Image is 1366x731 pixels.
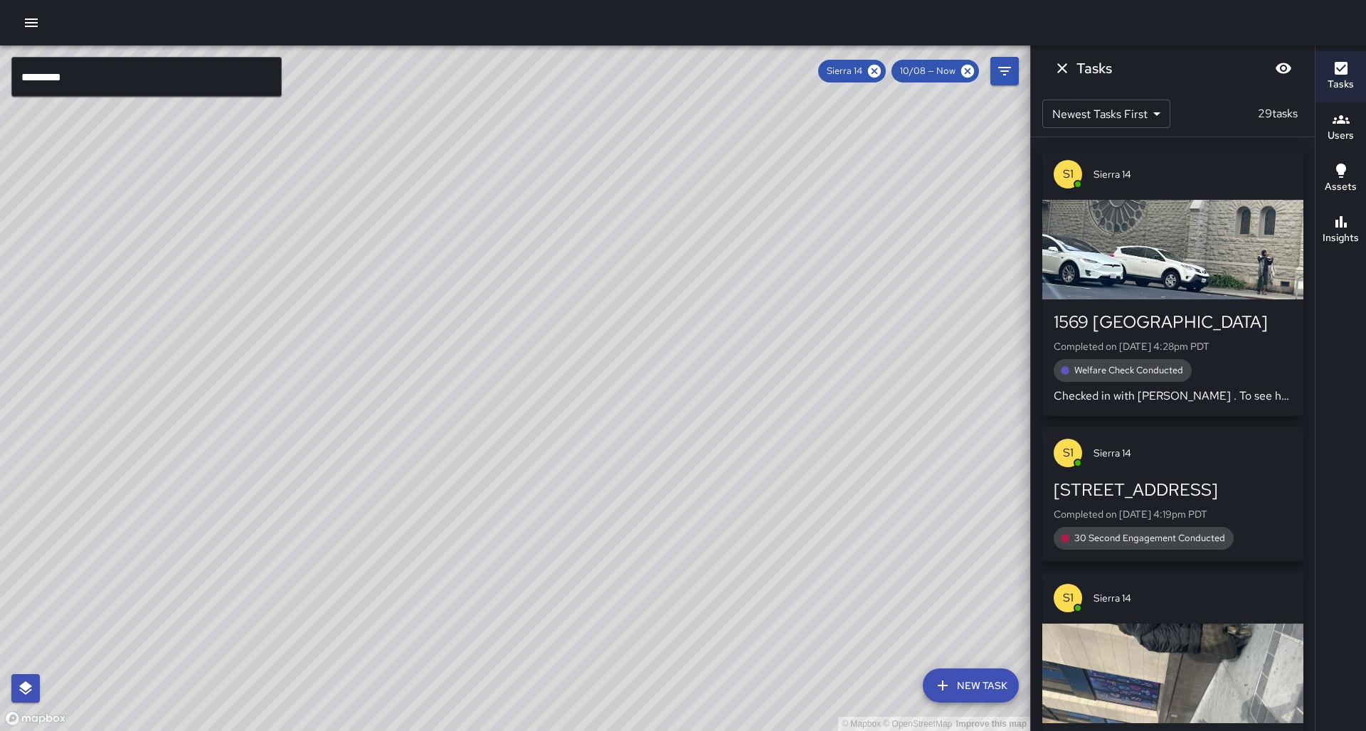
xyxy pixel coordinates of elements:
p: 29 tasks [1252,105,1303,122]
span: Sierra 14 [818,64,871,78]
p: Completed on [DATE] 4:19pm PDT [1054,507,1292,521]
h6: Users [1328,128,1354,144]
div: 10/08 — Now [891,60,979,82]
span: Sierra 14 [1094,591,1292,605]
button: Assets [1315,154,1366,205]
div: Newest Tasks First [1042,100,1170,128]
div: 1569 [GEOGRAPHIC_DATA] [1054,311,1292,334]
button: Blur [1269,54,1298,82]
p: S1 [1063,444,1074,461]
p: Completed on [DATE] 4:28pm PDT [1054,339,1292,353]
div: [STREET_ADDRESS] [1054,479,1292,501]
button: S1Sierra 141569 [GEOGRAPHIC_DATA]Completed on [DATE] 4:28pm PDTWelfare Check ConductedChecked in ... [1042,149,1303,416]
span: 10/08 — Now [891,64,964,78]
button: New Task [923,668,1019,703]
h6: Tasks [1076,57,1112,80]
button: Users [1315,102,1366,154]
p: S1 [1063,589,1074,607]
button: Insights [1315,205,1366,256]
div: Sierra 14 [818,60,886,82]
h6: Tasks [1328,77,1354,92]
p: Checked in with [PERSON_NAME] . To see how he was doing I asked him if he was OK. He said he was ... [1054,388,1292,405]
span: Sierra 14 [1094,167,1292,181]
button: S1Sierra 14[STREET_ADDRESS]Completed on [DATE] 4:19pm PDT30 Second Engagement Conducted [1042,427,1303,561]
h6: Insights [1323,230,1359,246]
span: Sierra 14 [1094,446,1292,460]
p: S1 [1063,166,1074,183]
h6: Assets [1325,179,1357,195]
button: Filters [990,57,1019,85]
button: Tasks [1315,51,1366,102]
span: 30 Second Engagement Conducted [1066,531,1234,545]
button: Dismiss [1048,54,1076,82]
span: Welfare Check Conducted [1066,363,1192,378]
